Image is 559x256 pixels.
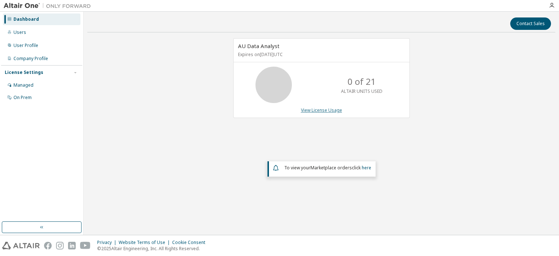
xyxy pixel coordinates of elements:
div: Privacy [97,240,119,245]
div: Cookie Consent [172,240,210,245]
a: View License Usage [301,107,342,113]
img: altair_logo.svg [2,242,40,249]
p: 0 of 21 [348,75,376,88]
a: here [362,165,371,171]
div: Website Terms of Use [119,240,172,245]
img: instagram.svg [56,242,64,249]
img: youtube.svg [80,242,91,249]
div: Dashboard [13,16,39,22]
img: linkedin.svg [68,242,76,249]
div: User Profile [13,43,38,48]
div: License Settings [5,70,43,75]
em: Marketplace orders [310,165,352,171]
p: Expires on [DATE] UTC [238,51,403,58]
span: To view your click [284,165,371,171]
div: Users [13,29,26,35]
img: Altair One [4,2,95,9]
div: Managed [13,82,33,88]
p: ALTAIR UNITS USED [341,88,382,94]
button: Contact Sales [510,17,551,30]
div: Company Profile [13,56,48,62]
img: facebook.svg [44,242,52,249]
span: AU Data Analyst [238,42,279,50]
p: © 2025 Altair Engineering, Inc. All Rights Reserved. [97,245,210,252]
div: On Prem [13,95,32,101]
